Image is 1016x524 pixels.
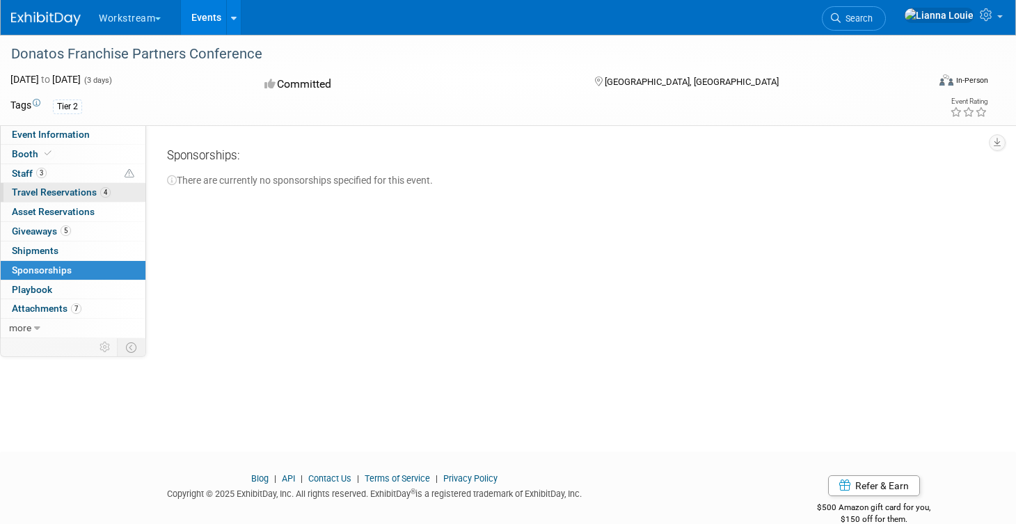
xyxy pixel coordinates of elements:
a: Asset Reservations [1,203,145,221]
span: | [354,473,363,484]
div: In-Person [955,75,988,86]
img: ExhibitDay [11,12,81,26]
i: Booth reservation complete [45,150,51,157]
span: Asset Reservations [12,206,95,217]
a: Search [822,6,886,31]
a: Travel Reservations4 [1,183,145,202]
a: Terms of Service [365,473,430,484]
span: 3 [36,168,47,178]
a: Booth [1,145,145,164]
div: Event Rating [950,98,987,105]
a: API [282,473,295,484]
a: Refer & Earn [828,475,920,496]
span: Travel Reservations [12,186,111,198]
span: (3 days) [83,76,112,85]
a: more [1,319,145,338]
img: Format-Inperson.png [939,74,953,86]
span: to [39,74,52,85]
img: Lianna Louie [904,8,974,23]
a: Event Information [1,125,145,144]
div: There are currently no sponsorships specified for this event. [167,169,978,187]
sup: ® [411,488,415,495]
a: Contact Us [308,473,351,484]
span: Sponsorships [12,264,72,276]
span: | [297,473,306,484]
div: Event Format [843,72,988,93]
a: Shipments [1,241,145,260]
span: [GEOGRAPHIC_DATA], [GEOGRAPHIC_DATA] [605,77,779,87]
span: 4 [100,187,111,198]
span: [DATE] [DATE] [10,74,81,85]
span: | [432,473,441,484]
a: Privacy Policy [443,473,498,484]
td: Toggle Event Tabs [118,338,146,356]
div: Sponsorships: [167,148,978,169]
span: Playbook [12,284,52,295]
span: Potential Scheduling Conflict -- at least one attendee is tagged in another overlapping event. [125,168,134,180]
span: 5 [61,225,71,236]
div: Copyright © 2025 ExhibitDay, Inc. All rights reserved. ExhibitDay is a registered trademark of Ex... [10,484,738,500]
span: 7 [71,303,81,314]
span: more [9,322,31,333]
a: Attachments7 [1,299,145,318]
span: Search [841,13,873,24]
span: Giveaways [12,225,71,237]
div: Tier 2 [53,100,82,114]
td: Tags [10,98,40,114]
a: Blog [251,473,269,484]
span: Booth [12,148,54,159]
span: Attachments [12,303,81,314]
a: Playbook [1,280,145,299]
span: | [271,473,280,484]
span: Staff [12,168,47,179]
a: Sponsorships [1,261,145,280]
span: Event Information [12,129,90,140]
td: Personalize Event Tab Strip [93,338,118,356]
a: Staff3 [1,164,145,183]
a: Giveaways5 [1,222,145,241]
div: Donatos Franchise Partners Conference [6,42,905,67]
div: Committed [260,72,572,97]
span: Shipments [12,245,58,256]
